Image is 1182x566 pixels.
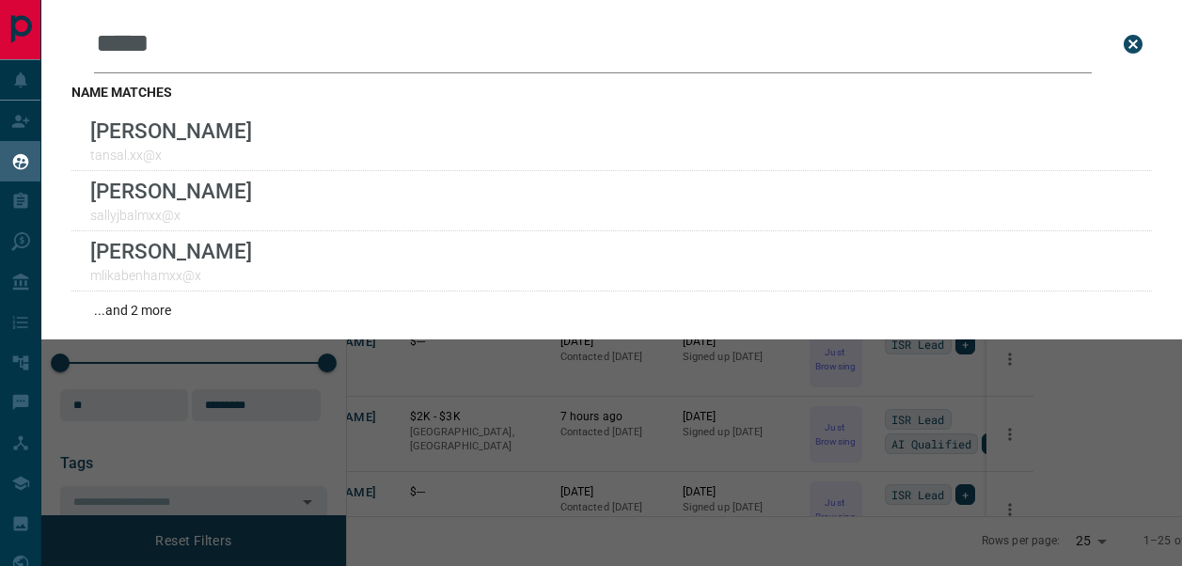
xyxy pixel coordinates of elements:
[1114,25,1152,63] button: close search bar
[90,118,252,143] p: [PERSON_NAME]
[90,268,252,283] p: mlikabenhamxx@x
[90,208,252,223] p: sallyjbalmxx@x
[90,148,252,163] p: tansal.xx@x
[90,179,252,203] p: [PERSON_NAME]
[71,85,1152,100] h3: name matches
[71,291,1152,329] div: ...and 2 more
[90,239,252,263] p: [PERSON_NAME]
